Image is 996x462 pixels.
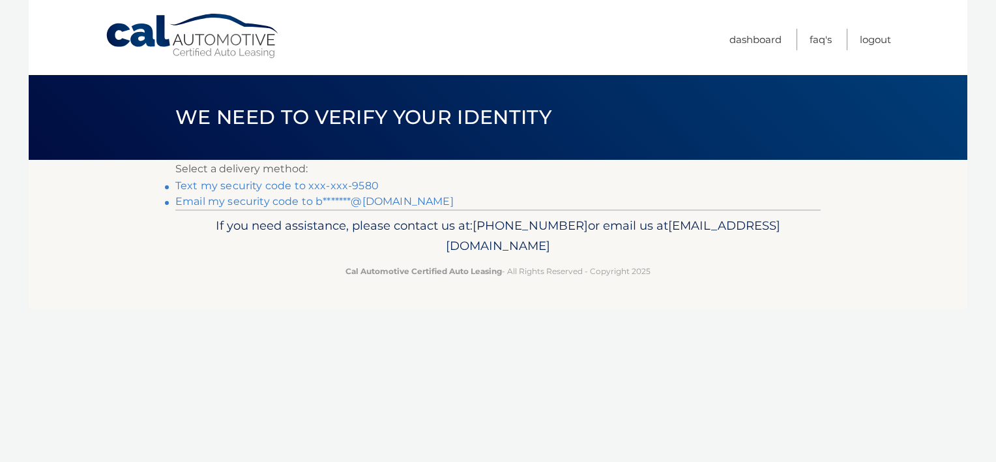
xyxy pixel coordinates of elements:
a: FAQ's [810,29,832,50]
a: Logout [860,29,891,50]
span: We need to verify your identity [175,105,551,129]
a: Email my security code to b*******@[DOMAIN_NAME] [175,195,454,208]
p: - All Rights Reserved - Copyright 2025 [184,264,812,278]
a: Cal Automotive [105,13,281,59]
span: [PHONE_NUMBER] [473,218,588,233]
a: Dashboard [729,29,782,50]
p: Select a delivery method: [175,160,821,178]
a: Text my security code to xxx-xxx-9580 [175,179,379,192]
p: If you need assistance, please contact us at: or email us at [184,215,812,257]
strong: Cal Automotive Certified Auto Leasing [345,266,502,276]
